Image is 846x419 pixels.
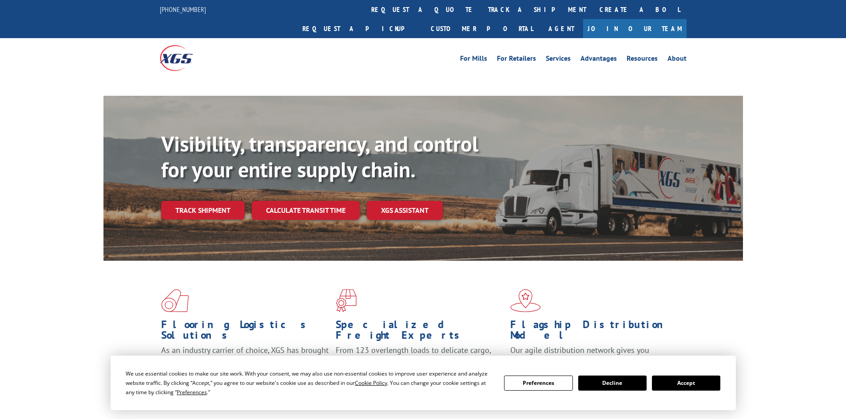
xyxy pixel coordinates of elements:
p: From 123 overlength loads to delicate cargo, our experienced staff knows the best way to move you... [336,345,504,384]
b: Visibility, transparency, and control for your entire supply chain. [161,130,478,183]
a: Track shipment [161,201,245,219]
button: Accept [652,376,720,391]
a: About [667,55,687,65]
h1: Specialized Freight Experts [336,319,504,345]
a: Services [546,55,571,65]
a: Request a pickup [296,19,424,38]
span: Cookie Policy [355,379,387,387]
h1: Flooring Logistics Solutions [161,319,329,345]
img: xgs-icon-total-supply-chain-intelligence-red [161,289,189,312]
a: Customer Portal [424,19,540,38]
a: Agent [540,19,583,38]
a: For Retailers [497,55,536,65]
button: Preferences [504,376,572,391]
button: Decline [578,376,647,391]
img: xgs-icon-focused-on-flooring-red [336,289,357,312]
a: XGS ASSISTANT [367,201,443,220]
a: Advantages [580,55,617,65]
div: Cookie Consent Prompt [111,356,736,410]
span: Preferences [177,388,207,396]
a: For Mills [460,55,487,65]
a: Resources [627,55,658,65]
span: Our agile distribution network gives you nationwide inventory management on demand. [510,345,674,366]
div: We use essential cookies to make our site work. With your consent, we may also use non-essential ... [126,369,493,397]
a: Join Our Team [583,19,687,38]
a: Calculate transit time [252,201,360,220]
span: As an industry carrier of choice, XGS has brought innovation and dedication to flooring logistics... [161,345,329,376]
a: [PHONE_NUMBER] [160,5,206,14]
h1: Flagship Distribution Model [510,319,678,345]
img: xgs-icon-flagship-distribution-model-red [510,289,541,312]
